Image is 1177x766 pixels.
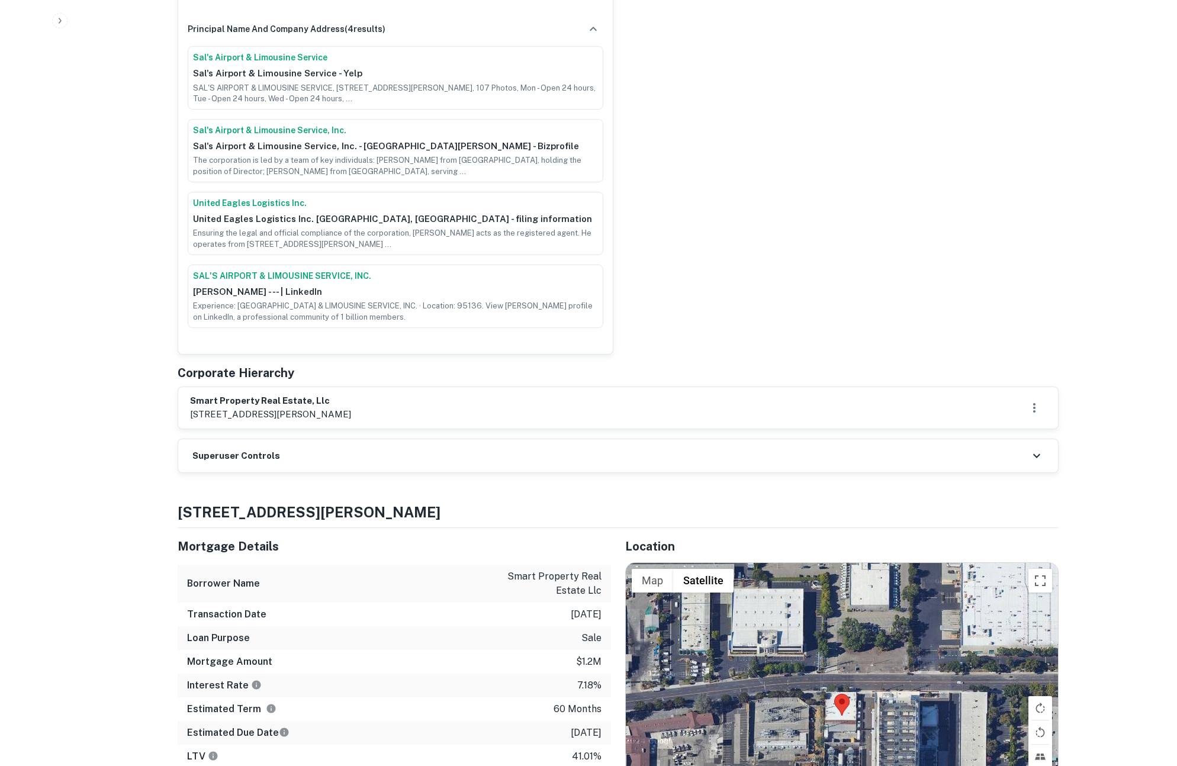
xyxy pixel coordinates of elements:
p: Experience: [GEOGRAPHIC_DATA] & LIMOUSINE SERVICE, INC. · Location: 95136. View [PERSON_NAME] pro... [193,301,598,322]
button: Show street map [632,569,673,593]
h5: Mortgage Details [178,538,611,555]
p: [DATE] [571,726,602,740]
h6: Estimated Term [187,702,276,716]
button: Toggle fullscreen view [1028,569,1052,593]
h6: Loan Purpose [187,631,250,645]
p: 7.18% [577,678,602,693]
p: 60 months [554,702,602,716]
p: [STREET_ADDRESS][PERSON_NAME] [190,407,351,421]
h4: [STREET_ADDRESS][PERSON_NAME] [178,501,1059,523]
p: Ensuring the legal and official compliance of the corporation, [PERSON_NAME] acts as the register... [193,228,598,249]
button: Rotate map clockwise [1028,696,1052,720]
h6: Borrower Name [187,577,260,591]
h6: Mortgage Amount [187,655,272,669]
button: Show satellite imagery [673,569,734,593]
p: United Eagles Logistics Inc. [GEOGRAPHIC_DATA], [GEOGRAPHIC_DATA] - filing information [193,212,598,226]
a: Sal's Airport & Limousine Service [193,52,598,64]
p: Sal's Airport & Limousine Service - Yelp [193,66,598,81]
svg: Term is based on a standard schedule for this type of loan. [266,703,276,714]
p: 41.01% [572,749,602,764]
p: Sal's Airport & Limousine Service, Inc. - [GEOGRAPHIC_DATA][PERSON_NAME] - Bizprofile [193,139,598,153]
h6: Estimated Due Date [187,726,290,740]
h6: LTV [187,749,218,764]
h6: smart property real estate, llc [190,394,351,408]
p: The corporation is led by a team of key individuals: [PERSON_NAME] from [GEOGRAPHIC_DATA], holdin... [193,155,598,176]
h6: principal name and company address ( 4 results) [188,22,385,36]
svg: The interest rates displayed on the website are for informational purposes only and may be report... [251,680,262,690]
h6: Transaction Date [187,607,266,622]
h6: Interest Rate [187,678,262,693]
a: Sal's Airport & Limousine Service, Inc. [193,124,598,137]
p: [DATE] [571,607,602,622]
a: United Eagles Logistics Inc. [193,197,598,210]
iframe: Chat Widget [1118,671,1177,728]
h5: Corporate Hierarchy [178,364,294,382]
p: sale [581,631,602,645]
h5: Location [625,538,1059,555]
p: [PERSON_NAME] - -- | LinkedIn [193,285,598,299]
button: Rotate map counterclockwise [1028,720,1052,744]
a: SAL'S AIRPORT & LIMOUSINE SERVICE, INC. [193,270,598,282]
p: $1.2m [576,655,602,669]
svg: Estimate is based on a standard schedule for this type of loan. [279,727,290,738]
h6: Superuser Controls [192,449,280,463]
svg: LTVs displayed on the website are for informational purposes only and may be reported incorrectly... [208,751,218,761]
p: smart property real estate llc [495,569,602,598]
p: SAL'S AIRPORT & LIMOUSINE SERVICE, [STREET_ADDRESS][PERSON_NAME], 107 Photos, Mon - Open 24 hours... [193,83,598,104]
